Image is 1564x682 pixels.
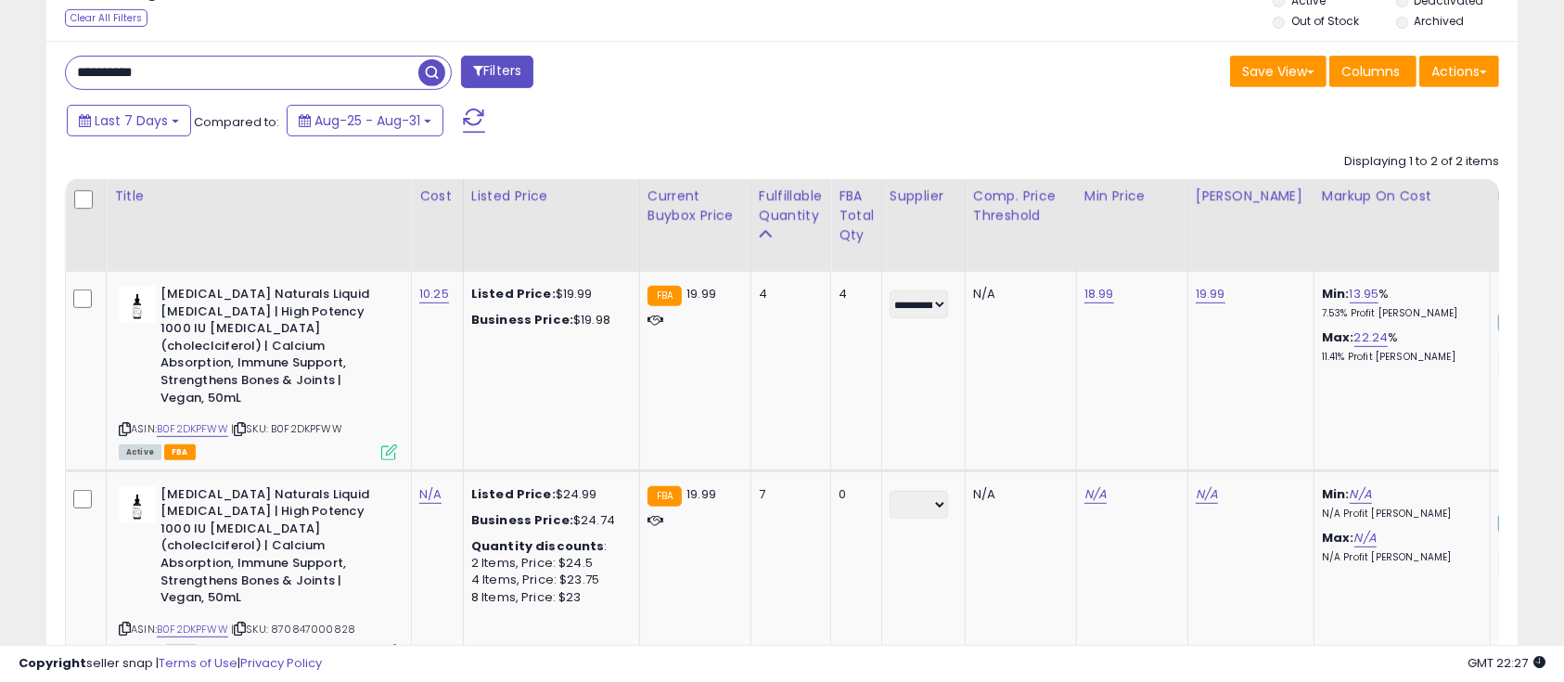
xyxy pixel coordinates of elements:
[1322,187,1482,206] div: Markup on Cost
[471,537,605,555] b: Quantity discounts
[1329,56,1417,87] button: Columns
[881,179,965,272] th: CSV column name: cust_attr_1_Supplier
[119,444,161,460] span: All listings currently available for purchase on Amazon
[419,285,449,303] a: 10.25
[164,444,196,460] span: FBA
[471,538,625,555] div: :
[471,512,625,529] div: $24.74
[119,286,156,323] img: 21yh5KzlbOL._SL40_.jpg
[1354,529,1377,547] a: N/A
[1230,56,1327,87] button: Save View
[419,187,455,206] div: Cost
[1196,285,1225,303] a: 19.99
[471,485,556,503] b: Listed Price:
[973,486,1062,503] div: N/A
[686,285,716,302] span: 19.99
[19,655,322,673] div: seller snap | |
[1196,485,1218,504] a: N/A
[1344,153,1499,171] div: Displaying 1 to 2 of 2 items
[1341,62,1400,81] span: Columns
[647,187,743,225] div: Current Buybox Price
[647,486,682,507] small: FBA
[1322,529,1354,547] b: Max:
[647,286,682,306] small: FBA
[65,9,147,27] div: Clear All Filters
[1322,551,1476,564] p: N/A Profit [PERSON_NAME]
[1322,286,1476,320] div: %
[839,286,867,302] div: 4
[471,311,573,328] b: Business Price:
[1498,315,1563,331] div: Amazon AI
[114,187,404,206] div: Title
[231,421,342,436] span: | SKU: B0F2DKPFWW
[471,511,573,529] b: Business Price:
[1498,535,1563,577] div: Preset:
[1322,508,1476,521] p: N/A Profit [PERSON_NAME]
[839,187,874,245] div: FBA Total Qty
[160,286,386,411] b: [MEDICAL_DATA] Naturals Liquid [MEDICAL_DATA] | High Potency 1000 IU [MEDICAL_DATA] (choleclcifer...
[1350,285,1379,303] a: 13.95
[471,486,625,503] div: $24.99
[1314,179,1490,272] th: The percentage added to the cost of goods (COGS) that forms the calculator for Min & Max prices.
[314,111,420,130] span: Aug-25 - Aug-31
[1084,485,1107,504] a: N/A
[890,187,957,206] div: Supplier
[157,421,228,437] a: B0F2DKPFWW
[1322,328,1354,346] b: Max:
[160,486,386,611] b: [MEDICAL_DATA] Naturals Liquid [MEDICAL_DATA] | High Potency 1000 IU [MEDICAL_DATA] (choleclcifer...
[471,555,625,572] div: 2 Items, Price: $24.5
[95,111,168,130] span: Last 7 Days
[240,654,322,672] a: Privacy Policy
[1419,56,1499,87] button: Actions
[67,105,191,136] button: Last 7 Days
[231,622,355,637] span: | SKU: 870847000828
[461,56,533,88] button: Filters
[471,572,625,588] div: 4 Items, Price: $23.75
[1354,328,1389,347] a: 22.24
[1196,187,1306,206] div: [PERSON_NAME]
[471,285,556,302] b: Listed Price:
[1322,485,1350,503] b: Min:
[194,113,279,131] span: Compared to:
[157,622,228,637] a: B0F2DKPFWW
[1498,335,1563,377] div: Preset:
[1322,285,1350,302] b: Min:
[1468,654,1545,672] span: 2025-09-9 22:27 GMT
[471,187,632,206] div: Listed Price
[759,286,816,302] div: 4
[759,187,823,225] div: Fulfillable Quantity
[471,286,625,302] div: $19.99
[1498,515,1563,532] div: Amazon AI
[1322,351,1476,364] p: 11.41% Profit [PERSON_NAME]
[287,105,443,136] button: Aug-25 - Aug-31
[839,486,867,503] div: 0
[1322,329,1476,364] div: %
[1414,13,1464,29] label: Archived
[119,286,397,458] div: ASIN:
[759,486,816,503] div: 7
[119,486,156,523] img: 21yh5KzlbOL._SL40_.jpg
[1291,13,1359,29] label: Out of Stock
[1084,285,1114,303] a: 18.99
[1350,485,1372,504] a: N/A
[1322,307,1476,320] p: 7.53% Profit [PERSON_NAME]
[159,654,237,672] a: Terms of Use
[686,485,716,503] span: 19.99
[471,589,625,606] div: 8 Items, Price: $23
[973,286,1062,302] div: N/A
[419,485,442,504] a: N/A
[1084,187,1180,206] div: Min Price
[471,312,625,328] div: $19.98
[973,187,1069,225] div: Comp. Price Threshold
[19,654,86,672] strong: Copyright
